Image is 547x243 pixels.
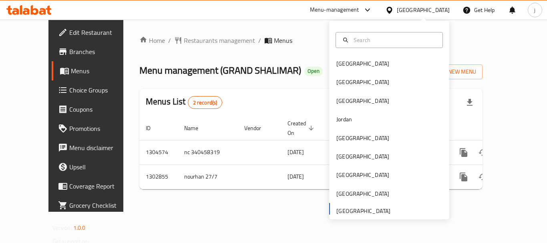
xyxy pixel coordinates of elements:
h2: Menus List [146,96,222,109]
a: Coupons [52,100,140,119]
button: Change Status [473,143,493,162]
button: Add New Menu [420,64,483,79]
span: Branches [69,47,133,56]
span: Open [304,68,323,74]
span: Vendor [244,123,271,133]
span: Edit Restaurant [69,28,133,37]
span: Created On [288,118,316,138]
button: Change Status [473,167,493,187]
a: Menu disclaimer [52,138,140,157]
div: Total records count [188,96,223,109]
span: [DATE] [288,171,304,182]
button: more [454,143,473,162]
span: Grocery Checklist [69,201,133,210]
span: [DATE] [288,147,304,157]
a: Home [139,36,165,45]
a: Grocery Checklist [52,196,140,215]
div: [GEOGRAPHIC_DATA] [336,96,389,105]
div: Jordan [336,115,352,124]
a: Menus [52,61,140,80]
div: Export file [460,93,479,112]
span: Choice Groups [69,85,133,95]
td: nourhan 27/7 [178,165,238,189]
a: Edit Restaurant [52,23,140,42]
span: Upsell [69,162,133,172]
input: Search [350,36,438,44]
span: Name [184,123,209,133]
span: Menus [274,36,292,45]
a: Promotions [52,119,140,138]
td: 1302855 [139,165,178,189]
td: 1304574 [139,140,178,165]
div: Open [304,66,323,76]
div: [GEOGRAPHIC_DATA] [336,134,389,143]
span: 1.0.0 [73,223,86,233]
div: [GEOGRAPHIC_DATA] [397,6,450,14]
nav: breadcrumb [139,36,483,45]
div: [GEOGRAPHIC_DATA] [336,189,389,198]
a: Branches [52,42,140,61]
div: Menu-management [310,5,359,15]
span: Coverage Report [69,181,133,191]
td: nc 340458319 [178,140,238,165]
span: Menu disclaimer [69,143,133,153]
span: Promotions [69,124,133,133]
button: more [454,167,473,187]
a: Coverage Report [52,177,140,196]
li: / [258,36,261,45]
a: Upsell [52,157,140,177]
div: [GEOGRAPHIC_DATA] [336,78,389,86]
div: [GEOGRAPHIC_DATA] [336,152,389,161]
span: 2 record(s) [188,99,222,106]
span: ID [146,123,161,133]
span: Restaurants management [184,36,255,45]
span: Version: [52,223,72,233]
span: Menu management ( GRAND SHALIMAR ) [139,61,301,79]
span: j [534,6,535,14]
a: Restaurants management [174,36,255,45]
li: / [168,36,171,45]
span: Coupons [69,104,133,114]
span: Menus [71,66,133,76]
span: Add New Menu [427,67,476,77]
a: Choice Groups [52,80,140,100]
div: [GEOGRAPHIC_DATA] [336,59,389,68]
div: [GEOGRAPHIC_DATA] [336,171,389,179]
